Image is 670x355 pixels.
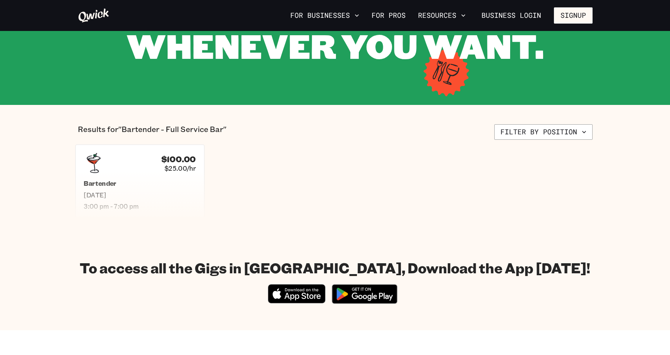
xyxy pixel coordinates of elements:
h1: To access all the Gigs in [GEOGRAPHIC_DATA], Download the App [DATE]! [80,259,590,276]
a: Download on the App Store [268,297,326,305]
p: Results for "Bartender - Full Service Bar" [78,124,226,140]
button: For Businesses [287,9,362,22]
h5: Bartender [84,180,196,188]
img: Get it on Google Play [327,280,402,309]
h4: $100.00 [161,154,195,164]
button: Resources [415,9,469,22]
a: $100.00$25.00/hrBartender[DATE]3:00 pm - 7:00 pm [75,144,204,218]
a: Business Login [475,7,548,24]
button: Signup [554,7,593,24]
a: For Pros [368,9,409,22]
span: $25.00/hr [164,164,195,172]
span: [DATE] [84,191,196,199]
span: 3:00 pm - 7:00 pm [84,202,196,210]
button: Filter by position [494,124,593,140]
